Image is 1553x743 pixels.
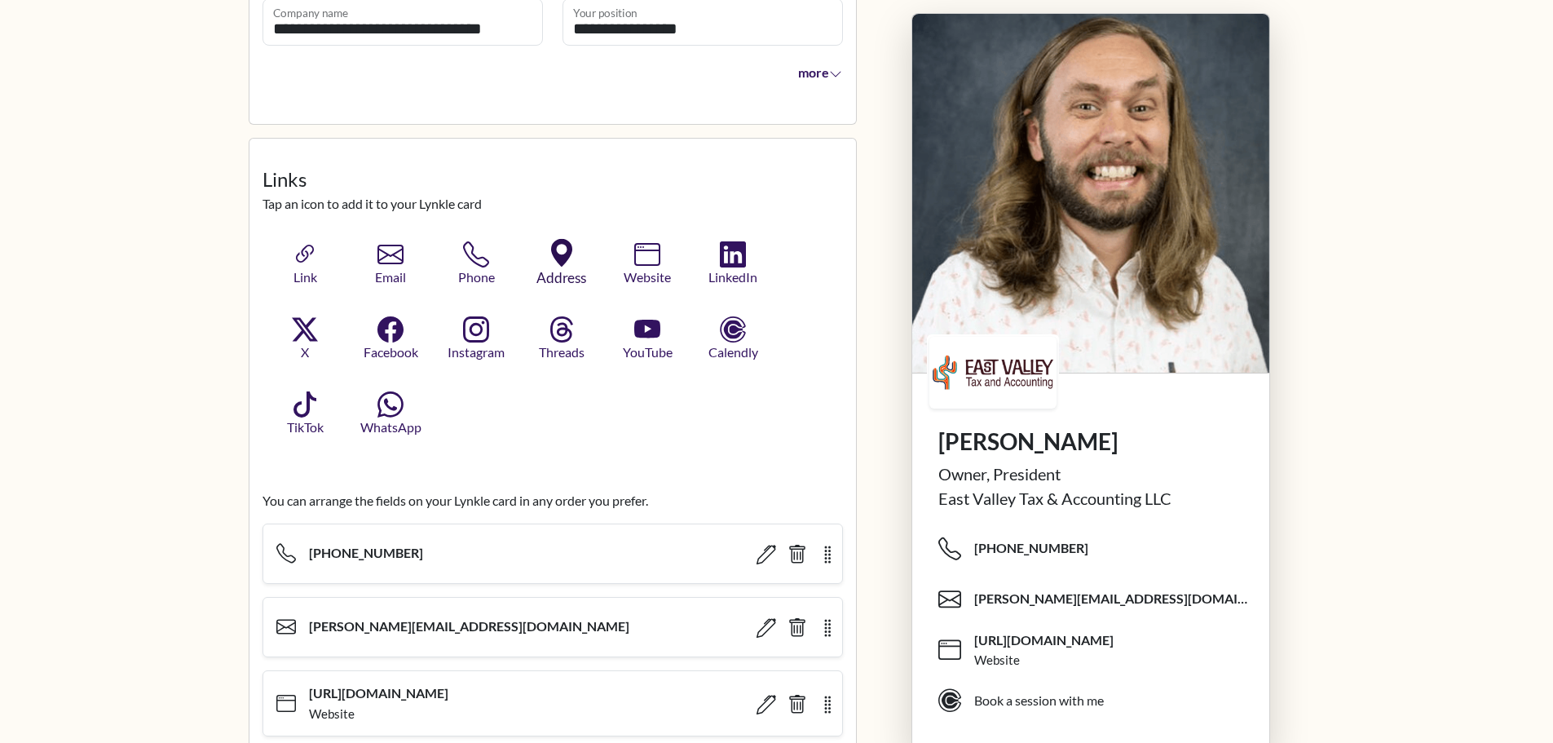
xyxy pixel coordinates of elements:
span: [PERSON_NAME][EMAIL_ADDRESS][DOMAIN_NAME] [309,617,629,635]
div: Owner, President [938,462,1243,487]
div: Book a session with me [974,692,1104,711]
span: [PHONE_NUMBER] [974,539,1088,557]
p: Tap an icon to add it to your Lynkle card [263,194,843,214]
button: Calendly [694,315,772,364]
button: WhatsApp [351,390,430,439]
p: You can arrange the fields on your Lynkle card in any order you prefer. [263,491,843,511]
span: Facebook [357,343,424,362]
button: Facebook [351,315,430,364]
button: YouTube [608,315,686,364]
img: profile picture [912,14,1269,373]
h1: [PERSON_NAME] [938,428,1243,456]
div: [PERSON_NAME][EMAIL_ADDRESS][DOMAIN_NAME] [263,597,843,670]
button: more [788,55,843,88]
div: [PERSON_NAME][EMAIL_ADDRESS][DOMAIN_NAME] [263,597,843,657]
span: Address [524,268,598,289]
span: [PHONE_NUMBER] [309,544,423,562]
span: [PERSON_NAME][EMAIL_ADDRESS][DOMAIN_NAME] [974,590,1256,608]
span: TikTok [271,418,338,437]
span: Calendly [699,343,766,362]
span: Link [271,268,338,287]
button: X [266,315,344,364]
button: Instagram [437,315,515,364]
span: LinkedIn [699,268,766,287]
span: Threads [528,343,595,362]
button: TikTok [266,390,344,439]
span: Phone [443,268,510,287]
span: YouTube [614,343,681,362]
span: [PERSON_NAME][EMAIL_ADDRESS][DOMAIN_NAME] [938,575,1256,626]
button: Threads [523,315,601,364]
span: [PHONE_NUMBER] [938,524,1256,575]
button: Link [266,240,344,289]
span: Website [614,268,681,287]
div: [PHONE_NUMBER] [263,524,843,597]
div: [URL][DOMAIN_NAME]Website [263,670,843,736]
legend: Links [263,165,843,194]
span: Instagram [443,343,510,362]
div: Website [974,651,1020,670]
button: LinkedIn [694,240,772,289]
button: Address [519,238,604,290]
span: Email [357,268,424,287]
img: logo [929,337,1057,409]
span: [URL][DOMAIN_NAME]Website [938,626,1256,676]
span: [URL][DOMAIN_NAME] [974,631,1114,649]
span: X [271,343,338,362]
span: [URL][DOMAIN_NAME] [309,684,448,702]
span: Book a session with me [938,676,1256,727]
button: Website [608,240,686,289]
span: WhatsApp [357,418,424,437]
div: East Valley Tax & Accounting LLC [938,487,1243,511]
button: Email [351,240,430,289]
div: [PHONE_NUMBER] [263,524,843,584]
button: Phone [437,240,515,289]
span: more [798,64,842,80]
div: Website [309,705,355,723]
